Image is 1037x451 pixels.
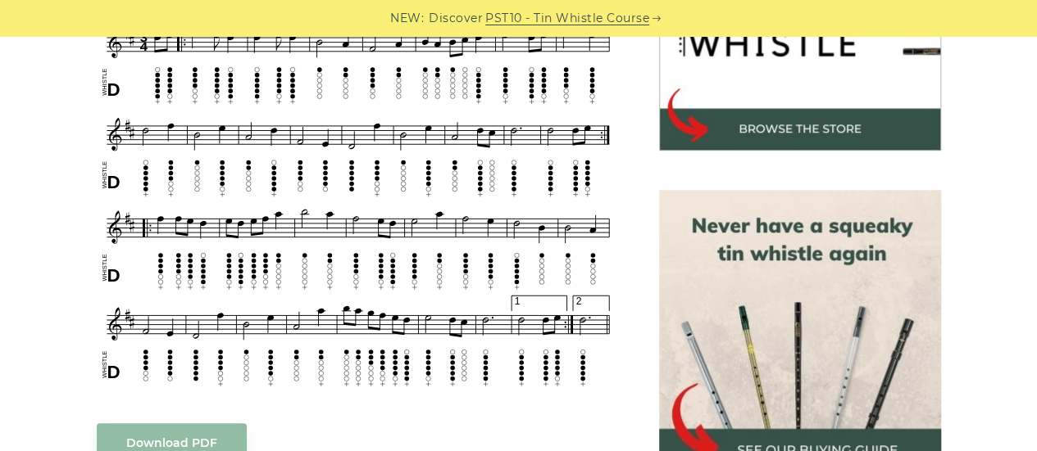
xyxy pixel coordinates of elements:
span: NEW: [390,9,424,28]
a: PST10 - Tin Whistle Course [485,9,649,28]
span: Discover [429,9,483,28]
